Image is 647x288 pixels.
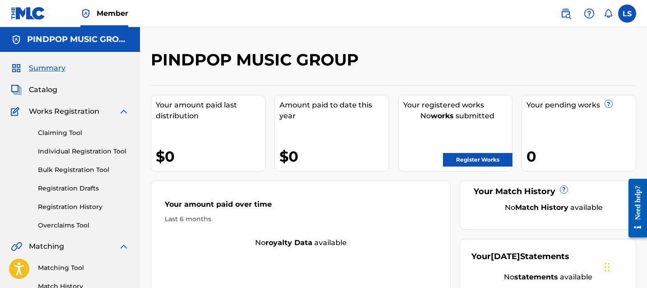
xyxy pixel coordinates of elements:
div: Your pending works [526,100,636,111]
a: SummarySummary [11,63,65,74]
img: Works Registration [11,106,23,117]
span: ? [605,100,612,107]
img: Summary [11,63,22,74]
div: 0 [526,146,636,167]
div: No available [471,272,624,283]
div: No available [483,202,624,213]
a: Matching Tool [38,263,129,273]
div: No available [151,237,450,248]
div: Your amount paid last distribution [156,100,265,121]
span: Catalog [29,84,57,95]
img: Top Rightsholder [80,8,91,19]
div: Notifications [604,9,613,18]
div: User Menu [618,5,636,23]
img: help [584,8,595,19]
iframe: Resource Center [622,172,647,245]
a: Overclaims Tool [38,221,129,230]
span: Works Registration [29,106,99,117]
div: Your Statements [471,251,569,263]
a: Individual Registration Tool [38,147,129,156]
a: Registration Drafts [38,184,129,193]
strong: royalty data [265,238,312,247]
img: Matching [11,241,22,252]
div: $0 [279,146,389,167]
a: CatalogCatalog [11,84,57,95]
a: Public Search [557,5,575,23]
div: Your registered works [403,100,512,111]
h2: PINDPOP MUSIC GROUP [151,50,363,70]
img: Catalog [11,84,22,95]
span: Summary [29,63,65,74]
div: $0 [156,146,265,167]
a: Register Works [443,153,512,167]
div: Last 6 months [165,214,437,224]
div: Amount paid to date this year [279,100,389,121]
h5: PINDPOP MUSIC GROUP [27,34,129,45]
img: Accounts [11,34,22,45]
div: Your amount paid over time [165,199,437,214]
span: [DATE] [491,251,520,261]
div: Drag [605,254,610,281]
a: Claiming Tool [38,128,129,138]
span: Member [97,8,128,19]
iframe: Chat Widget [602,245,647,288]
div: No submitted [403,111,512,121]
strong: works [431,111,454,120]
a: Bulk Registration Tool [38,165,129,175]
img: MLC Logo [11,7,46,20]
img: search [560,8,571,19]
span: ? [560,186,568,193]
div: Help [580,5,598,23]
span: Matching [29,241,64,252]
strong: Match History [515,203,568,212]
a: Registration History [38,202,129,212]
strong: statements [514,273,558,281]
img: expand [118,241,129,252]
div: Your Match History [471,186,624,198]
img: expand [118,106,129,117]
